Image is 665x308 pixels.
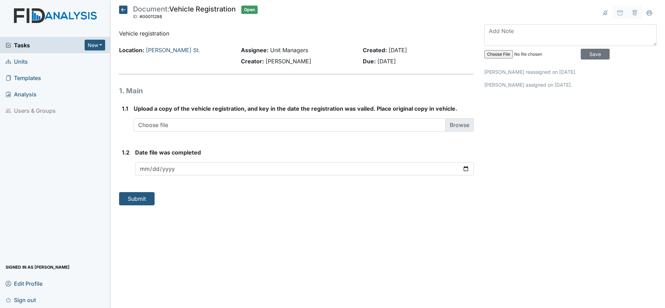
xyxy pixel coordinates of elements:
[363,47,387,54] strong: Created:
[6,294,36,305] span: Sign out
[6,41,85,49] a: Tasks
[133,14,139,19] span: ID:
[389,47,407,54] span: [DATE]
[119,47,144,54] strong: Location:
[134,105,457,112] span: Upload a copy of the vehicle registration, and key in the date the registration was vailed. Place...
[146,47,200,54] a: [PERSON_NAME] St.
[85,40,105,50] button: New
[484,81,657,88] p: [PERSON_NAME] assigned on [DATE].
[133,5,169,13] span: Document:
[122,104,128,113] label: 1.1
[241,47,268,54] strong: Assignee:
[119,86,474,96] h1: 1. Main
[6,56,28,67] span: Units
[363,58,376,65] strong: Due:
[122,148,130,157] label: 1.2
[241,58,264,65] strong: Creator:
[377,58,396,65] span: [DATE]
[119,192,155,205] button: Submit
[266,58,311,65] span: [PERSON_NAME]
[6,89,37,100] span: Analysis
[484,68,657,76] p: [PERSON_NAME] reassigned on [DATE].
[6,72,41,83] span: Templates
[270,47,308,54] span: Unit Managers
[135,149,201,156] span: Date file was completed
[241,6,258,14] span: Open
[6,278,42,289] span: Edit Profile
[581,49,610,60] input: Save
[6,262,70,273] span: Signed in as [PERSON_NAME]
[133,6,236,21] div: Vehicle Registration
[119,29,474,38] p: Vehicle registration
[140,14,162,19] span: #00011298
